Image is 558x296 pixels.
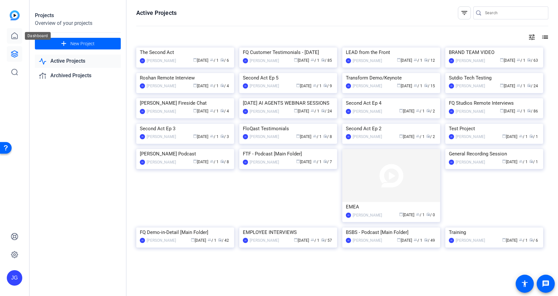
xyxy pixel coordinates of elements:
[220,134,229,139] span: / 3
[456,58,485,64] div: [PERSON_NAME]
[529,238,538,243] span: / 6
[519,238,523,242] span: group
[449,134,454,139] div: JG
[517,109,525,113] span: / 1
[250,159,279,165] div: [PERSON_NAME]
[210,58,219,63] span: / 1
[294,58,309,63] span: [DATE]
[323,83,327,87] span: radio
[346,238,351,243] div: JG
[416,134,420,138] span: group
[35,12,121,19] div: Projects
[294,109,309,113] span: [DATE]
[456,83,485,89] div: [PERSON_NAME]
[140,124,231,133] div: Second Act Ep 3
[220,84,229,88] span: / 4
[397,58,401,62] span: calendar_today
[220,58,229,63] span: / 6
[424,58,428,62] span: radio
[519,238,528,243] span: / 1
[220,58,224,62] span: radio
[210,109,219,113] span: / 1
[449,48,540,57] div: BRAND TEAM VIDEO
[426,134,435,139] span: / 2
[346,134,351,139] div: JG
[140,83,145,89] div: JG
[346,98,437,108] div: Second Act Ep 4
[220,159,224,163] span: radio
[147,58,176,64] div: [PERSON_NAME]
[456,237,485,244] div: [PERSON_NAME]
[220,134,224,138] span: radio
[296,83,300,87] span: calendar_today
[321,238,332,243] span: / 57
[220,109,229,113] span: / 4
[456,133,485,140] div: [PERSON_NAME]
[218,238,222,242] span: radio
[147,237,176,244] div: [PERSON_NAME]
[140,98,231,108] div: [PERSON_NAME] Fireside Chat
[147,159,176,165] div: [PERSON_NAME]
[426,109,430,112] span: radio
[519,159,523,163] span: group
[294,238,298,242] span: calendar_today
[517,83,521,87] span: group
[519,134,523,138] span: group
[193,134,197,138] span: calendar_today
[321,58,332,63] span: / 85
[311,238,315,242] span: group
[449,109,454,114] div: JG
[353,83,382,89] div: [PERSON_NAME]
[426,213,435,217] span: / 0
[294,109,298,112] span: calendar_today
[346,58,351,63] div: JG
[140,238,145,243] div: JG
[449,227,540,237] div: Training
[311,58,315,62] span: group
[193,58,208,63] span: [DATE]
[250,83,279,89] div: [PERSON_NAME]
[346,73,437,83] div: Transform Demo/Keynote
[424,238,428,242] span: radio
[210,109,214,112] span: group
[323,84,332,88] span: / 9
[296,160,311,164] span: [DATE]
[208,238,212,242] span: group
[527,83,531,87] span: radio
[140,73,231,83] div: Roshan Remote Interview
[243,58,248,63] div: JG
[323,160,332,164] span: / 7
[521,280,529,288] mat-icon: accessibility
[7,270,22,286] div: JG
[500,83,504,87] span: calendar_today
[399,212,403,216] span: calendar_today
[519,160,528,164] span: / 1
[346,124,437,133] div: Second Act Ep 2
[517,58,525,63] span: / 1
[193,83,197,87] span: calendar_today
[346,213,351,218] div: JG
[399,109,403,112] span: calendar_today
[449,58,454,63] div: JG
[210,84,219,88] span: / 1
[353,212,382,218] div: [PERSON_NAME]
[424,84,435,88] span: / 15
[502,160,517,164] span: [DATE]
[323,159,327,163] span: radio
[136,9,177,17] h1: Active Projects
[140,58,145,63] div: JG
[313,134,317,138] span: group
[424,238,435,243] span: / 49
[191,238,195,242] span: calendar_today
[296,84,311,88] span: [DATE]
[296,134,300,138] span: calendar_today
[502,134,506,138] span: calendar_today
[193,109,197,112] span: calendar_today
[210,159,214,163] span: group
[35,69,121,82] a: Archived Projects
[296,159,300,163] span: calendar_today
[323,134,327,138] span: radio
[311,109,315,112] span: group
[220,160,229,164] span: / 8
[243,73,334,83] div: Second Act Ep 5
